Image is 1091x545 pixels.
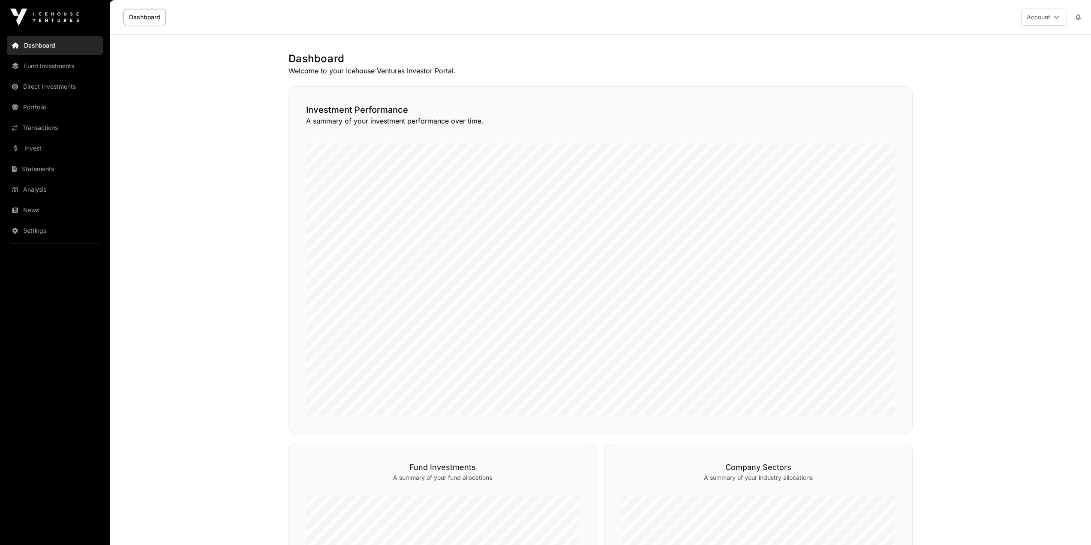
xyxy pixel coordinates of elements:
h1: Dashboard [289,52,913,66]
a: Dashboard [7,36,103,55]
p: A summary of your industry allocations [622,473,895,482]
a: Fund Investments [7,57,103,75]
img: Icehouse Ventures Logo [10,9,79,26]
button: Account [1021,9,1067,26]
a: Portfolio [7,98,103,117]
h2: Investment Performance [306,104,895,116]
a: Analysis [7,180,103,199]
a: Direct Investments [7,77,103,96]
a: Statements [7,160,103,178]
h3: Fund Investments [306,461,580,473]
p: A summary of your investment performance over time. [306,116,895,126]
p: Welcome to your Icehouse Ventures Investor Portal. [289,66,913,76]
a: Dashboard [123,9,166,25]
p: A summary of your fund allocations [306,473,580,482]
a: News [7,201,103,220]
a: Transactions [7,118,103,137]
a: Settings [7,221,103,240]
h3: Company Sectors [622,461,895,473]
a: Invest [7,139,103,158]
